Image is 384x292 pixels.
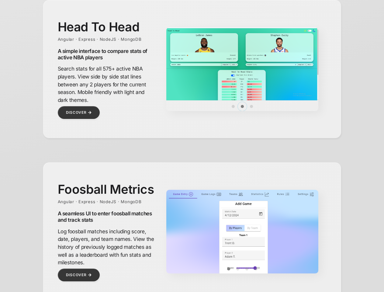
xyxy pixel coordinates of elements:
p: Search stats for all 575+ active NBA players. View side by side stat lines between any 2 players ... [58,65,155,104]
button: Item 0 [224,264,233,273]
div: Angular · Express · NodeJS · MongoDB [58,199,155,204]
h1: Head To Head [58,19,155,34]
h2: A simple interface to compare stats of active NBA players [58,48,155,61]
a: Discover [58,106,100,119]
div: Angular · Express · NodeJS · MongoDB [58,37,155,42]
button: Item 2 [242,264,251,273]
button: Item 0 [229,102,238,111]
img: 1.png [166,27,318,100]
button: Item 3 [251,264,261,273]
a: Discover [58,269,100,281]
p: Log foosball matches including score, date, players, and team names. View the history of previous... [58,228,155,266]
h1: Foosball Metrics [58,182,155,197]
button: Item 1 [233,264,242,273]
button: Item 1 [238,102,247,111]
h2: A seamless UI to enter foosball matches and track stats [58,210,155,223]
button: Item 2 [247,102,256,111]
